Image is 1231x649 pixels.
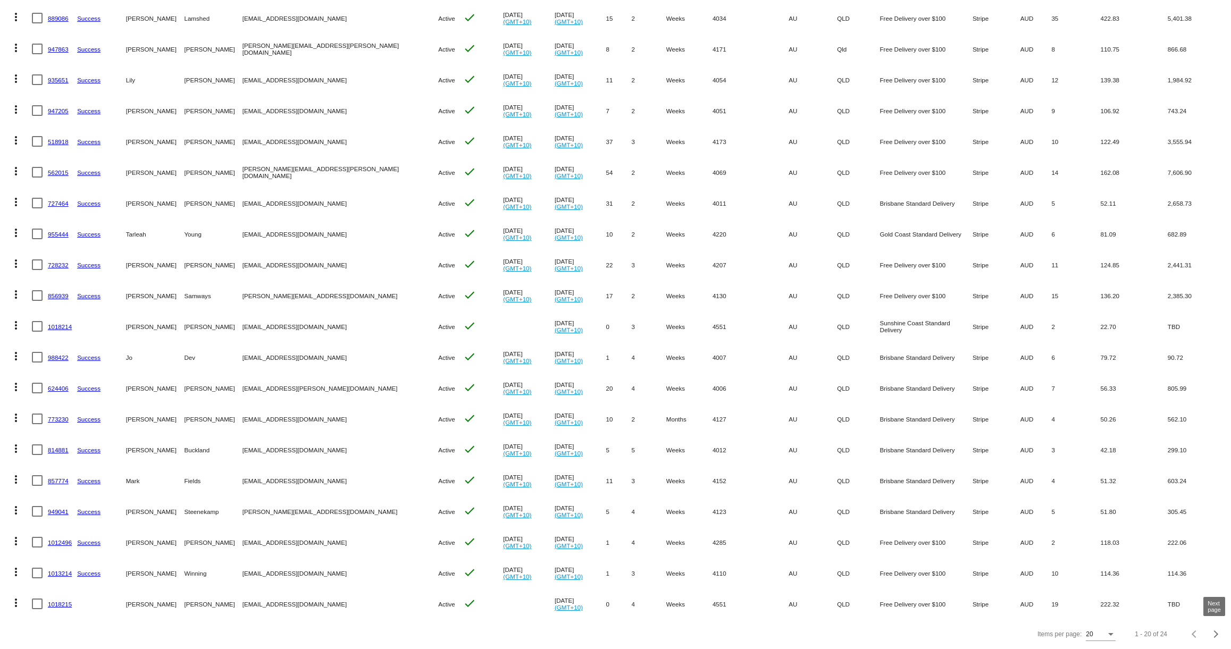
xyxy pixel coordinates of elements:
[503,218,555,249] mat-cell: [DATE]
[713,188,789,218] mat-cell: 4011
[632,126,666,157] mat-cell: 3
[10,41,22,54] mat-icon: more_vert
[1051,3,1100,33] mat-cell: 35
[632,342,666,373] mat-cell: 4
[1101,3,1168,33] mat-cell: 422.83
[632,64,666,95] mat-cell: 2
[632,311,666,342] mat-cell: 3
[632,33,666,64] mat-cell: 2
[10,257,22,270] mat-icon: more_vert
[880,403,973,434] mat-cell: Brisbane Standard Delivery
[880,33,973,64] mat-cell: Free Delivery over $100
[10,134,22,147] mat-icon: more_vert
[837,373,880,403] mat-cell: QLD
[1051,64,1100,95] mat-cell: 12
[184,126,242,157] mat-cell: [PERSON_NAME]
[242,342,439,373] mat-cell: [EMAIL_ADDRESS][DOMAIN_NAME]
[973,33,1020,64] mat-cell: Stripe
[242,249,439,280] mat-cell: [EMAIL_ADDRESS][DOMAIN_NAME]
[184,342,242,373] mat-cell: Dev
[10,72,22,85] mat-icon: more_vert
[789,64,837,95] mat-cell: AU
[48,15,69,22] a: 889086
[973,342,1020,373] mat-cell: Stripe
[1101,188,1168,218] mat-cell: 52.11
[632,218,666,249] mat-cell: 2
[48,323,72,330] a: 1018214
[242,188,439,218] mat-cell: [EMAIL_ADDRESS][DOMAIN_NAME]
[77,200,101,207] a: Success
[48,138,69,145] a: 518918
[1101,311,1168,342] mat-cell: 22.70
[1101,95,1168,126] mat-cell: 106.92
[973,218,1020,249] mat-cell: Stripe
[503,18,531,25] a: (GMT+10)
[184,311,242,342] mat-cell: [PERSON_NAME]
[1101,126,1168,157] mat-cell: 122.49
[666,3,713,33] mat-cell: Weeks
[973,95,1020,126] mat-cell: Stripe
[1020,188,1052,218] mat-cell: AUD
[242,3,439,33] mat-cell: [EMAIL_ADDRESS][DOMAIN_NAME]
[837,188,880,218] mat-cell: QLD
[666,342,713,373] mat-cell: Weeks
[126,126,185,157] mat-cell: [PERSON_NAME]
[1020,33,1052,64] mat-cell: AUD
[555,18,583,25] a: (GMT+10)
[973,188,1020,218] mat-cell: Stripe
[184,280,242,311] mat-cell: Samways
[1020,311,1052,342] mat-cell: AUD
[606,373,632,403] mat-cell: 20
[555,218,606,249] mat-cell: [DATE]
[837,33,880,64] mat-cell: Qld
[973,64,1020,95] mat-cell: Stripe
[503,49,531,56] a: (GMT+10)
[555,342,606,373] mat-cell: [DATE]
[1051,373,1100,403] mat-cell: 7
[1020,157,1052,188] mat-cell: AUD
[242,280,439,311] mat-cell: [PERSON_NAME][EMAIL_ADDRESS][DOMAIN_NAME]
[1168,311,1226,342] mat-cell: TBD
[713,342,789,373] mat-cell: 4007
[789,373,837,403] mat-cell: AU
[606,218,632,249] mat-cell: 10
[77,15,101,22] a: Success
[555,141,583,148] a: (GMT+10)
[789,157,837,188] mat-cell: AU
[789,311,837,342] mat-cell: AU
[1168,95,1226,126] mat-cell: 743.24
[503,141,531,148] a: (GMT+10)
[606,64,632,95] mat-cell: 11
[503,296,531,302] a: (GMT+10)
[77,77,101,83] a: Success
[789,126,837,157] mat-cell: AU
[837,249,880,280] mat-cell: QLD
[973,280,1020,311] mat-cell: Stripe
[184,64,242,95] mat-cell: [PERSON_NAME]
[184,188,242,218] mat-cell: [PERSON_NAME]
[789,188,837,218] mat-cell: AU
[555,33,606,64] mat-cell: [DATE]
[503,64,555,95] mat-cell: [DATE]
[606,33,632,64] mat-cell: 8
[77,354,101,361] a: Success
[789,33,837,64] mat-cell: AU
[126,3,185,33] mat-cell: [PERSON_NAME]
[1168,188,1226,218] mat-cell: 2,658.73
[1051,249,1100,280] mat-cell: 11
[606,3,632,33] mat-cell: 15
[503,342,555,373] mat-cell: [DATE]
[973,403,1020,434] mat-cell: Stripe
[789,280,837,311] mat-cell: AU
[503,3,555,33] mat-cell: [DATE]
[1168,157,1226,188] mat-cell: 7,606.90
[48,231,69,238] a: 955444
[837,95,880,126] mat-cell: QLD
[503,188,555,218] mat-cell: [DATE]
[666,403,713,434] mat-cell: Months
[10,381,22,393] mat-icon: more_vert
[555,388,583,395] a: (GMT+10)
[1051,403,1100,434] mat-cell: 4
[503,172,531,179] a: (GMT+10)
[503,126,555,157] mat-cell: [DATE]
